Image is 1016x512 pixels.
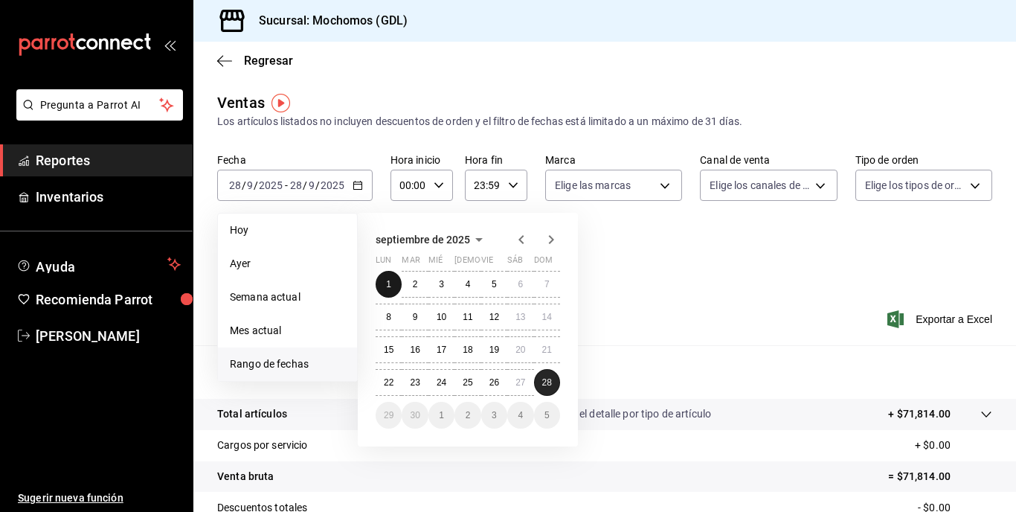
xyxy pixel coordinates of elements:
[534,304,560,330] button: 14 de septiembre de 2025
[217,114,992,129] div: Los artículos listados no incluyen descuentos de orden y el filtro de fechas está limitado a un m...
[489,377,499,388] abbr: 26 de septiembre de 2025
[465,155,527,165] label: Hora fin
[217,155,373,165] label: Fecha
[518,410,523,420] abbr: 4 de octubre de 2025
[40,97,160,113] span: Pregunta a Parrot AI
[217,438,308,453] p: Cargos por servicio
[402,336,428,363] button: 16 de septiembre de 2025
[410,410,419,420] abbr: 30 de septiembre de 2025
[410,377,419,388] abbr: 23 de septiembre de 2025
[555,178,631,193] span: Elige las marcas
[518,279,523,289] abbr: 6 de septiembre de 2025
[481,255,493,271] abbr: viernes
[376,234,470,246] span: septiembre de 2025
[481,304,507,330] button: 12 de septiembre de 2025
[428,369,454,396] button: 24 de septiembre de 2025
[428,336,454,363] button: 17 de septiembre de 2025
[16,89,183,121] button: Pregunta a Parrot AI
[384,345,393,355] abbr: 15 de septiembre de 2025
[454,369,480,396] button: 25 de septiembre de 2025
[542,377,552,388] abbr: 28 de septiembre de 2025
[534,255,553,271] abbr: domingo
[454,255,542,271] abbr: jueves
[36,289,181,310] span: Recomienda Parrot
[481,369,507,396] button: 26 de septiembre de 2025
[507,304,533,330] button: 13 de septiembre de 2025
[303,179,307,191] span: /
[247,12,408,30] h3: Sucursal: Mochomos (GDL)
[402,271,428,298] button: 2 de septiembre de 2025
[545,155,682,165] label: Marca
[376,231,488,249] button: septiembre de 2025
[376,255,391,271] abbr: lunes
[466,410,471,420] abbr: 2 de octubre de 2025
[507,336,533,363] button: 20 de septiembre de 2025
[700,155,837,165] label: Canal de venta
[888,469,992,484] p: = $71,814.00
[481,336,507,363] button: 19 de septiembre de 2025
[320,179,345,191] input: ----
[463,377,472,388] abbr: 25 de septiembre de 2025
[384,410,393,420] abbr: 29 de septiembre de 2025
[217,469,274,484] p: Venta bruta
[507,402,533,429] button: 4 de octubre de 2025
[428,304,454,330] button: 10 de septiembre de 2025
[542,345,552,355] abbr: 21 de septiembre de 2025
[507,369,533,396] button: 27 de septiembre de 2025
[489,345,499,355] abbr: 19 de septiembre de 2025
[489,312,499,322] abbr: 12 de septiembre de 2025
[855,155,992,165] label: Tipo de orden
[454,271,480,298] button: 4 de septiembre de 2025
[386,312,391,322] abbr: 8 de septiembre de 2025
[10,108,183,124] a: Pregunta a Parrot AI
[217,406,287,422] p: Total artículos
[439,279,444,289] abbr: 3 de septiembre de 2025
[386,279,391,289] abbr: 1 de septiembre de 2025
[915,438,992,453] p: + $0.00
[376,369,402,396] button: 22 de septiembre de 2025
[466,279,471,289] abbr: 4 de septiembre de 2025
[246,179,254,191] input: --
[413,312,418,322] abbr: 9 de septiembre de 2025
[542,312,552,322] abbr: 14 de septiembre de 2025
[244,54,293,68] span: Regresar
[463,345,472,355] abbr: 18 de septiembre de 2025
[308,179,315,191] input: --
[36,187,181,207] span: Inventarios
[428,402,454,429] button: 1 de octubre de 2025
[454,304,480,330] button: 11 de septiembre de 2025
[492,410,497,420] abbr: 3 de octubre de 2025
[402,304,428,330] button: 9 de septiembre de 2025
[507,271,533,298] button: 6 de septiembre de 2025
[164,39,176,51] button: open_drawer_menu
[507,255,523,271] abbr: sábado
[36,150,181,170] span: Reportes
[271,94,290,112] img: Tooltip marker
[428,271,454,298] button: 3 de septiembre de 2025
[217,92,265,114] div: Ventas
[515,377,525,388] abbr: 27 de septiembre de 2025
[228,179,242,191] input: --
[481,402,507,429] button: 3 de octubre de 2025
[710,178,809,193] span: Elige los canales de venta
[230,356,345,372] span: Rango de fechas
[454,402,480,429] button: 2 de octubre de 2025
[230,323,345,339] span: Mes actual
[534,402,560,429] button: 5 de octubre de 2025
[890,310,992,328] button: Exportar a Excel
[437,377,446,388] abbr: 24 de septiembre de 2025
[402,369,428,396] button: 23 de septiembre de 2025
[230,256,345,272] span: Ayer
[413,279,418,289] abbr: 2 de septiembre de 2025
[258,179,283,191] input: ----
[254,179,258,191] span: /
[376,402,402,429] button: 29 de septiembre de 2025
[217,54,293,68] button: Regresar
[384,377,393,388] abbr: 22 de septiembre de 2025
[230,223,345,238] span: Hoy
[402,402,428,429] button: 30 de septiembre de 2025
[888,406,951,422] p: + $71,814.00
[36,326,181,346] span: [PERSON_NAME]
[285,179,288,191] span: -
